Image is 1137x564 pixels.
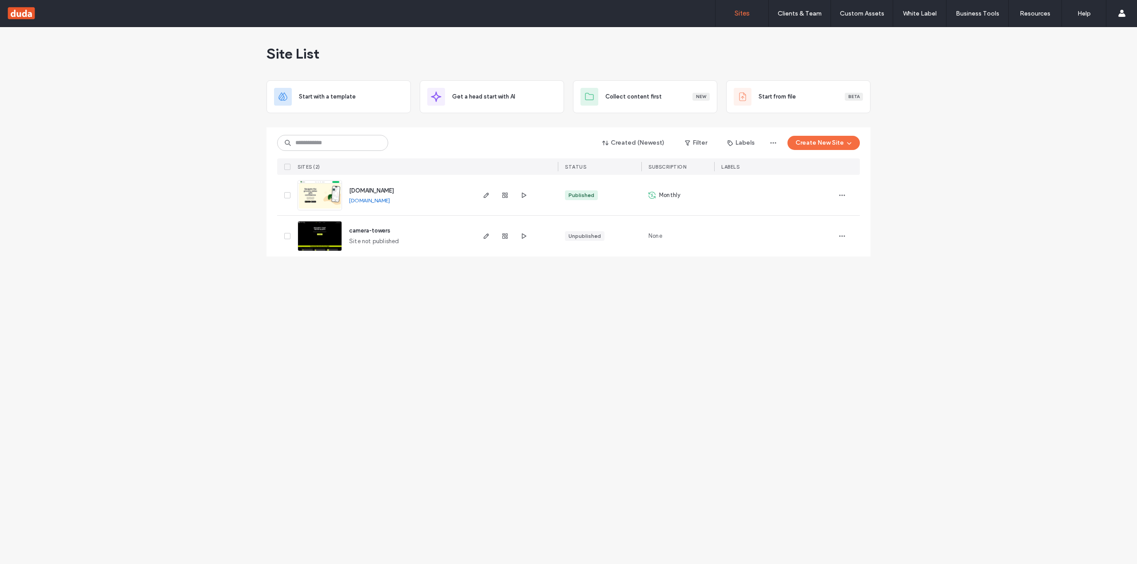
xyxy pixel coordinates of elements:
div: Published [568,191,594,199]
label: Clients & Team [778,10,822,17]
span: SUBSCRIPTION [648,164,686,170]
span: Collect content first [605,92,662,101]
a: [DOMAIN_NAME] [349,187,394,194]
label: Business Tools [956,10,999,17]
span: STATUS [565,164,586,170]
div: New [692,93,710,101]
span: None [648,232,662,241]
label: Custom Assets [840,10,884,17]
div: Start from fileBeta [726,80,871,113]
div: Beta [845,93,863,101]
div: Collect content firstNew [573,80,717,113]
span: SITES (2) [298,164,320,170]
span: LABELS [721,164,739,170]
button: Filter [676,136,716,150]
button: Created (Newest) [595,136,672,150]
span: Start from file [759,92,796,101]
div: Get a head start with AI [420,80,564,113]
a: camera-towers [349,227,390,234]
div: Unpublished [568,232,601,240]
span: Site not published [349,237,399,246]
span: Start with a template [299,92,356,101]
button: Labels [720,136,763,150]
span: Site List [266,45,319,63]
label: Help [1077,10,1091,17]
label: Sites [735,9,750,17]
div: Start with a template [266,80,411,113]
button: Create New Site [787,136,860,150]
span: Monthly [659,191,680,200]
label: Resources [1020,10,1050,17]
span: Get a head start with AI [452,92,515,101]
label: White Label [903,10,937,17]
a: [DOMAIN_NAME] [349,197,390,204]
